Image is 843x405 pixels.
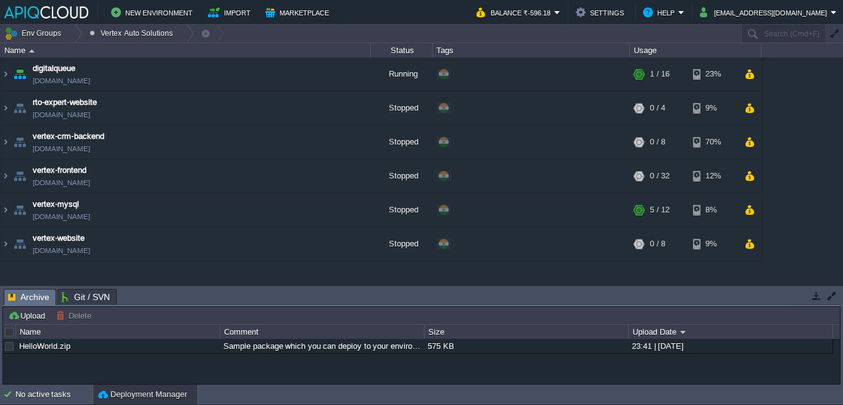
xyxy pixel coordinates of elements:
[425,325,628,339] div: Size
[650,125,665,159] div: 0 / 8
[33,211,90,223] span: [DOMAIN_NAME]
[98,388,187,401] button: Deployment Manager
[693,125,733,159] div: 70%
[33,96,97,109] a: rto-expert-website
[1,159,10,193] img: AMDAwAAAACH5BAEAAAAALAAAAAABAAEAAAICRAEAOw==
[19,341,70,351] a: HelloWorld.zip
[650,159,670,193] div: 0 / 32
[33,244,90,257] a: [DOMAIN_NAME]
[650,227,665,261] div: 0 / 8
[33,75,90,87] a: [DOMAIN_NAME]
[33,232,85,244] a: vertex-website
[371,91,433,125] div: Stopped
[33,198,79,211] a: vertex-mysql
[221,325,424,339] div: Comment
[11,91,28,125] img: AMDAwAAAACH5BAEAAAAALAAAAAABAAEAAAICRAEAOw==
[629,339,832,353] div: 23:41 | [DATE]
[1,91,10,125] img: AMDAwAAAACH5BAEAAAAALAAAAAABAAEAAAICRAEAOw==
[33,109,90,121] a: [DOMAIN_NAME]
[11,125,28,159] img: AMDAwAAAACH5BAEAAAAALAAAAAABAAEAAAICRAEAOw==
[693,159,733,193] div: 12%
[11,227,28,261] img: AMDAwAAAACH5BAEAAAAALAAAAAABAAEAAAICRAEAOw==
[433,43,629,57] div: Tags
[29,49,35,52] img: AMDAwAAAACH5BAEAAAAALAAAAAABAAEAAAICRAEAOw==
[11,159,28,193] img: AMDAwAAAACH5BAEAAAAALAAAAAABAAEAAAICRAEAOw==
[1,43,370,57] div: Name
[371,57,433,91] div: Running
[693,91,733,125] div: 9%
[693,57,733,91] div: 23%
[643,5,678,20] button: Help
[425,339,628,353] div: 575 KB
[8,310,49,321] button: Upload
[11,193,28,227] img: AMDAwAAAACH5BAEAAAAALAAAAAABAAEAAAICRAEAOw==
[650,91,665,125] div: 0 / 4
[371,159,433,193] div: Stopped
[1,227,10,261] img: AMDAwAAAACH5BAEAAAAALAAAAAABAAEAAAICRAEAOw==
[11,57,28,91] img: AMDAwAAAACH5BAEAAAAALAAAAAABAAEAAAICRAEAOw==
[33,130,104,143] a: vertex-crm-backend
[17,325,220,339] div: Name
[650,193,670,227] div: 5 / 12
[631,43,761,57] div: Usage
[62,290,110,304] span: Git / SVN
[8,290,49,305] span: Archive
[372,43,432,57] div: Status
[1,193,10,227] img: AMDAwAAAACH5BAEAAAAALAAAAAABAAEAAAICRAEAOw==
[220,339,423,353] div: Sample package which you can deploy to your environment. Feel free to delete and upload a package...
[1,125,10,159] img: AMDAwAAAACH5BAEAAAAALAAAAAABAAEAAAICRAEAOw==
[33,164,86,177] a: vertex-frontend
[208,5,254,20] button: Import
[1,57,10,91] img: AMDAwAAAACH5BAEAAAAALAAAAAABAAEAAAICRAEAOw==
[33,62,75,75] a: digitalqueue
[700,5,831,20] button: [EMAIL_ADDRESS][DOMAIN_NAME]
[371,193,433,227] div: Stopped
[111,5,196,20] button: New Environment
[15,385,93,404] div: No active tasks
[33,177,90,189] a: [DOMAIN_NAME]
[89,25,177,42] button: Vertex Auto Solutions
[4,25,65,42] button: Env Groups
[650,57,670,91] div: 1 / 16
[371,227,433,261] div: Stopped
[629,325,833,339] div: Upload Date
[33,143,90,155] a: [DOMAIN_NAME]
[4,6,88,19] img: APIQCloud
[693,193,733,227] div: 8%
[476,5,554,20] button: Balance ₹-596.18
[371,125,433,159] div: Stopped
[693,227,733,261] div: 9%
[265,5,333,20] button: Marketplace
[56,310,95,321] button: Delete
[576,5,628,20] button: Settings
